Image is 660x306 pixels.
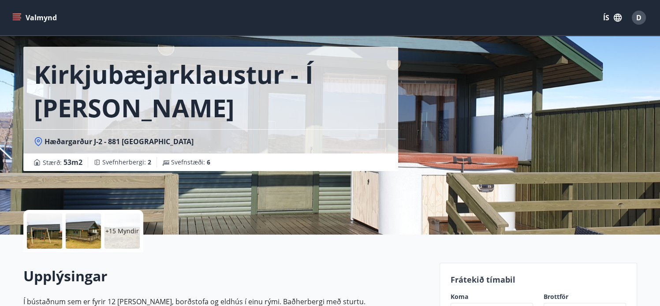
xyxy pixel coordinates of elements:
[451,274,626,285] p: Frátekið tímabil
[207,158,210,166] span: 6
[628,7,649,28] button: D
[11,10,60,26] button: menu
[63,157,82,167] span: 53 m2
[171,158,210,167] span: Svefnstæði :
[636,13,641,22] span: D
[102,158,151,167] span: Svefnherbergi :
[451,292,533,301] label: Koma
[598,10,626,26] button: ÍS
[43,157,82,168] span: Stærð :
[105,227,139,235] p: +15 Myndir
[34,57,388,124] h1: Kirkjubæjarklaustur - Í [PERSON_NAME] Hæðargarðs
[23,266,429,286] h2: Upplýsingar
[544,292,626,301] label: Brottför
[45,137,194,146] span: Hæðargarður J-2 - 881 [GEOGRAPHIC_DATA]
[148,158,151,166] span: 2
